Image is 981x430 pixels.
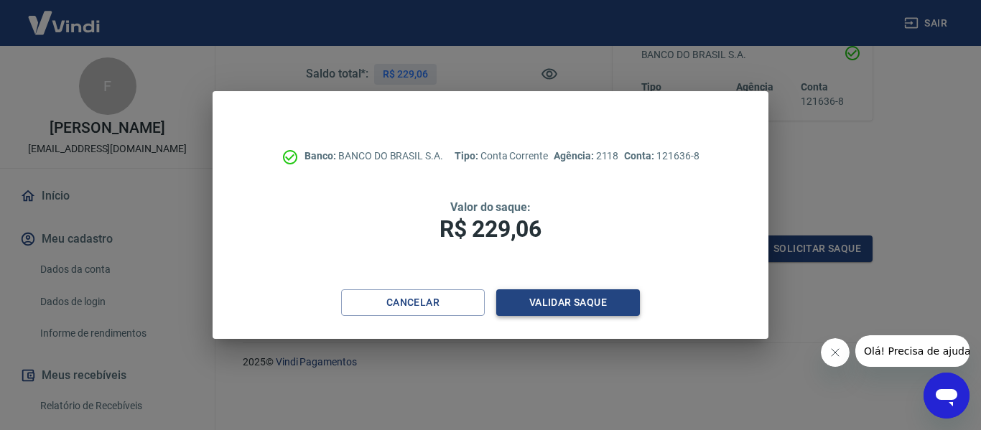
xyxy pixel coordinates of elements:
[455,149,548,164] p: Conta Corrente
[304,149,443,164] p: BANCO DO BRASIL S.A.
[496,289,640,316] button: Validar saque
[341,289,485,316] button: Cancelar
[440,215,541,243] span: R$ 229,06
[624,149,699,164] p: 121636-8
[624,150,656,162] span: Conta:
[554,149,618,164] p: 2118
[450,200,531,214] span: Valor do saque:
[855,335,970,367] iframe: Mensagem da empresa
[304,150,338,162] span: Banco:
[455,150,480,162] span: Tipo:
[924,373,970,419] iframe: Botão para abrir a janela de mensagens
[821,338,850,367] iframe: Fechar mensagem
[9,10,121,22] span: Olá! Precisa de ajuda?
[554,150,596,162] span: Agência:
